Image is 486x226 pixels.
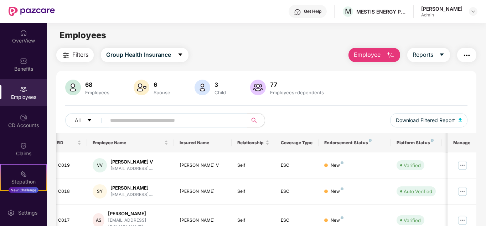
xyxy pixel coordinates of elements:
[84,81,111,88] div: 68
[57,140,76,146] span: EID
[439,52,445,58] span: caret-down
[101,48,188,62] button: Group Health Insurancecaret-down
[404,162,421,169] div: Verified
[470,9,476,14] img: svg+xml;base64,PHN2ZyBpZD0iRHJvcGRvd24tMzJ4MzIiIHhtbG5zPSJodHRwOi8vd3d3LnczLm9yZy8yMDAwL3N2ZyIgd2...
[72,50,88,59] span: Filters
[58,217,82,224] div: C017
[269,90,325,95] div: Employees+dependents
[110,185,153,191] div: [PERSON_NAME]
[331,188,343,195] div: New
[237,188,269,195] div: Self
[174,133,232,152] th: Insured Name
[404,188,432,195] div: Auto Verified
[237,162,269,169] div: Self
[93,140,163,146] span: Employee Name
[442,133,485,152] th: Joining Date
[281,188,313,195] div: ESC
[247,117,261,123] span: search
[65,80,81,95] img: svg+xml;base64,PHN2ZyB4bWxucz0iaHR0cDovL3d3dy53My5vcmcvMjAwMC9zdmciIHhtbG5zOnhsaW5rPSJodHRwOi8vd3...
[152,81,172,88] div: 6
[269,81,325,88] div: 77
[459,118,462,122] img: svg+xml;base64,PHN2ZyB4bWxucz0iaHR0cDovL3d3dy53My5vcmcvMjAwMC9zdmciIHhtbG5zOnhsaW5rPSJodHRwOi8vd3...
[180,162,226,169] div: [PERSON_NAME] V
[152,90,172,95] div: Spouse
[457,215,468,226] img: manageButton
[341,187,343,190] img: svg+xml;base64,PHN2ZyB4bWxucz0iaHR0cDovL3d3dy53My5vcmcvMjAwMC9zdmciIHdpZHRoPSI4IiBoZWlnaHQ9IjgiIH...
[16,209,40,216] div: Settings
[397,140,436,146] div: Platform Status
[58,162,82,169] div: C019
[108,210,168,217] div: [PERSON_NAME]
[324,140,385,146] div: Endorsement Status
[93,184,107,199] div: SY
[404,217,421,224] div: Verified
[60,30,106,40] span: Employees
[110,165,153,172] div: [EMAIL_ADDRESS]....
[9,187,38,193] div: New Challenge
[20,114,27,121] img: svg+xml;base64,PHN2ZyBpZD0iQ0RfQWNjb3VudHMiIGRhdGEtbmFtZT0iQ0QgQWNjb3VudHMiIHhtbG5zPSJodHRwOi8vd3...
[457,160,468,171] img: manageButton
[250,80,266,95] img: svg+xml;base64,PHN2ZyB4bWxucz0iaHR0cDovL3d3dy53My5vcmcvMjAwMC9zdmciIHhtbG5zOnhsaW5rPSJodHRwOi8vd3...
[9,7,55,16] img: New Pazcare Logo
[20,199,27,206] img: svg+xml;base64,PHN2ZyBpZD0iRW5kb3JzZW1lbnRzIiB4bWxucz0iaHR0cDovL3d3dy53My5vcmcvMjAwMC9zdmciIHdpZH...
[110,159,153,165] div: [PERSON_NAME] V
[20,29,27,36] img: svg+xml;base64,PHN2ZyBpZD0iSG9tZSIgeG1sbnM9Imh0dHA6Ly93d3cudzMub3JnLzIwMDAvc3ZnIiB3aWR0aD0iMjAiIG...
[390,113,468,127] button: Download Filtered Report
[345,7,351,16] span: M
[213,90,227,95] div: Child
[180,188,226,195] div: [PERSON_NAME]
[348,48,400,62] button: Employee
[462,51,471,60] img: svg+xml;base64,PHN2ZyB4bWxucz0iaHR0cDovL3d3dy53My5vcmcvMjAwMC9zdmciIHdpZHRoPSIyNCIgaGVpZ2h0PSIyNC...
[304,9,321,14] div: Get Help
[51,133,87,152] th: EID
[65,113,109,127] button: Allcaret-down
[134,80,149,95] img: svg+xml;base64,PHN2ZyB4bWxucz0iaHR0cDovL3d3dy53My5vcmcvMjAwMC9zdmciIHhtbG5zOnhsaW5rPSJodHRwOi8vd3...
[407,48,450,62] button: Reportscaret-down
[110,191,153,198] div: [EMAIL_ADDRESS]....
[58,188,82,195] div: C018
[62,51,70,60] img: svg+xml;base64,PHN2ZyB4bWxucz0iaHR0cDovL3d3dy53My5vcmcvMjAwMC9zdmciIHdpZHRoPSIyNCIgaGVpZ2h0PSIyNC...
[275,133,319,152] th: Coverage Type
[1,178,46,185] div: Stepathon
[341,161,343,164] img: svg+xml;base64,PHN2ZyB4bWxucz0iaHR0cDovL3d3dy53My5vcmcvMjAwMC9zdmciIHdpZHRoPSI4IiBoZWlnaHQ9IjgiIH...
[106,50,171,59] span: Group Health Insurance
[386,51,395,60] img: svg+xml;base64,PHN2ZyB4bWxucz0iaHR0cDovL3d3dy53My5vcmcvMjAwMC9zdmciIHhtbG5zOnhsaW5rPSJodHRwOi8vd3...
[237,217,269,224] div: Self
[281,162,313,169] div: ESC
[87,133,174,152] th: Employee Name
[421,12,462,18] div: Admin
[457,186,468,197] img: manageButton
[232,133,275,152] th: Relationship
[331,217,343,224] div: New
[87,118,92,124] span: caret-down
[20,170,27,177] img: svg+xml;base64,PHN2ZyB4bWxucz0iaHR0cDovL3d3dy53My5vcmcvMjAwMC9zdmciIHdpZHRoPSIyMSIgaGVpZ2h0PSIyMC...
[93,158,107,172] div: VV
[237,140,264,146] span: Relationship
[356,8,406,15] div: MESTIS ENERGY PRIVATE LIMITED
[413,50,433,59] span: Reports
[56,48,94,62] button: Filters
[396,116,455,124] span: Download Filtered Report
[20,57,27,65] img: svg+xml;base64,PHN2ZyBpZD0iQmVuZWZpdHMiIHhtbG5zPSJodHRwOi8vd3d3LnczLm9yZy8yMDAwL3N2ZyIgd2lkdGg9Ij...
[281,217,313,224] div: ESC
[431,139,434,142] img: svg+xml;base64,PHN2ZyB4bWxucz0iaHR0cDovL3d3dy53My5vcmcvMjAwMC9zdmciIHdpZHRoPSI4IiBoZWlnaHQ9IjgiIH...
[247,113,265,127] button: search
[421,5,462,12] div: [PERSON_NAME]
[195,80,210,95] img: svg+xml;base64,PHN2ZyB4bWxucz0iaHR0cDovL3d3dy53My5vcmcvMjAwMC9zdmciIHhtbG5zOnhsaW5rPSJodHRwOi8vd3...
[341,216,343,219] img: svg+xml;base64,PHN2ZyB4bWxucz0iaHR0cDovL3d3dy53My5vcmcvMjAwMC9zdmciIHdpZHRoPSI4IiBoZWlnaHQ9IjgiIH...
[84,90,111,95] div: Employees
[20,86,27,93] img: svg+xml;base64,PHN2ZyBpZD0iRW1wbG95ZWVzIiB4bWxucz0iaHR0cDovL3d3dy53My5vcmcvMjAwMC9zdmciIHdpZHRoPS...
[294,9,301,16] img: svg+xml;base64,PHN2ZyBpZD0iSGVscC0zMngzMiIgeG1sbnM9Imh0dHA6Ly93d3cudzMub3JnLzIwMDAvc3ZnIiB3aWR0aD...
[180,217,226,224] div: [PERSON_NAME]
[369,139,372,142] img: svg+xml;base64,PHN2ZyB4bWxucz0iaHR0cDovL3d3dy53My5vcmcvMjAwMC9zdmciIHdpZHRoPSI4IiBoZWlnaHQ9IjgiIH...
[213,81,227,88] div: 3
[7,209,15,216] img: svg+xml;base64,PHN2ZyBpZD0iU2V0dGluZy0yMHgyMCIgeG1sbnM9Imh0dHA6Ly93d3cudzMub3JnLzIwMDAvc3ZnIiB3aW...
[354,50,381,59] span: Employee
[75,116,81,124] span: All
[448,133,476,152] th: Manage
[331,162,343,169] div: New
[20,142,27,149] img: svg+xml;base64,PHN2ZyBpZD0iQ2xhaW0iIHhtbG5zPSJodHRwOi8vd3d3LnczLm9yZy8yMDAwL3N2ZyIgd2lkdGg9IjIwIi...
[177,52,183,58] span: caret-down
